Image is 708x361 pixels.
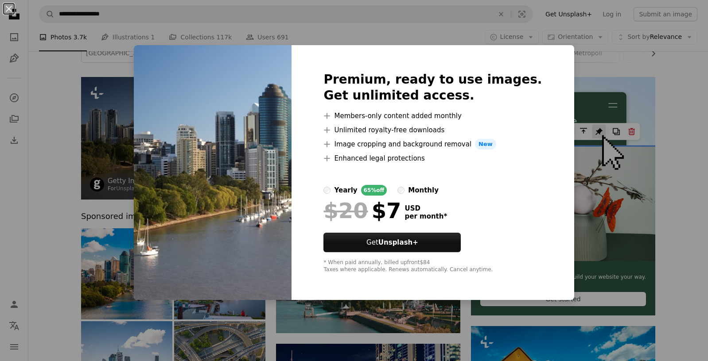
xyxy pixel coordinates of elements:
[475,139,496,150] span: New
[323,153,542,164] li: Enhanced legal protections
[134,45,292,300] img: premium_photo-1694475701659-444e11e512d9
[323,199,401,222] div: $7
[323,233,461,252] button: GetUnsplash+
[323,125,542,135] li: Unlimited royalty-free downloads
[405,204,447,212] span: USD
[378,238,418,246] strong: Unsplash+
[408,185,439,196] div: monthly
[397,187,405,194] input: monthly
[405,212,447,220] span: per month *
[323,72,542,104] h2: Premium, ready to use images. Get unlimited access.
[323,187,331,194] input: yearly65%off
[361,185,387,196] div: 65% off
[323,259,542,273] div: * When paid annually, billed upfront $84 Taxes where applicable. Renews automatically. Cancel any...
[323,199,368,222] span: $20
[334,185,357,196] div: yearly
[323,111,542,121] li: Members-only content added monthly
[323,139,542,150] li: Image cropping and background removal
